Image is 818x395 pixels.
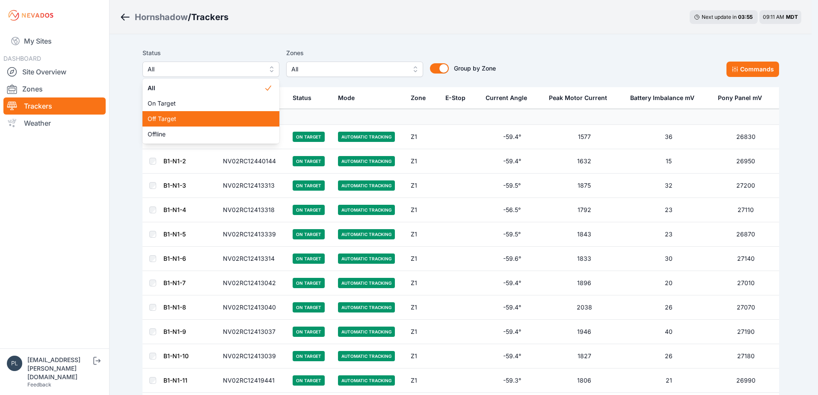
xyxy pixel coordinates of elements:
[148,64,262,74] span: All
[148,130,264,139] span: Offline
[148,99,264,108] span: On Target
[148,84,264,92] span: All
[142,79,279,144] div: All
[142,62,279,77] button: All
[148,115,264,123] span: Off Target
